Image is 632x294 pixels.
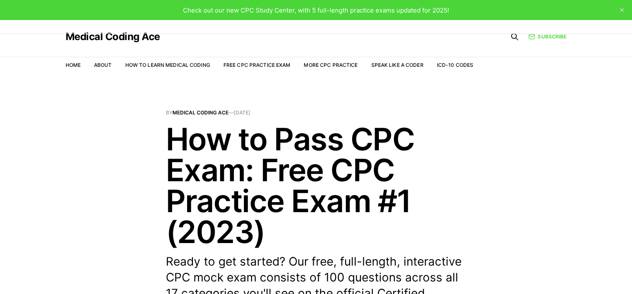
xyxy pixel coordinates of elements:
a: Free CPC Practice Exam [223,62,291,68]
button: close [615,3,629,17]
a: More CPC Practice [304,62,358,68]
a: Medical Coding Ace [173,109,228,116]
a: Speak Like a Coder [371,62,424,68]
a: How to Learn Medical Coding [125,62,210,68]
span: Check out our new CPC Study Center, with 5 full-length practice exams updated for 2025! [183,6,449,14]
a: ICD-10 Codes [437,62,473,68]
a: Subscribe [528,33,566,41]
a: About [94,62,112,68]
span: By — [166,110,467,115]
h1: How to Pass CPC Exam: Free CPC Practice Exam #1 (2023) [166,124,467,247]
a: Home [66,62,81,68]
iframe: portal-trigger [496,253,632,294]
a: Medical Coding Ace [66,32,160,42]
time: [DATE] [234,109,251,116]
